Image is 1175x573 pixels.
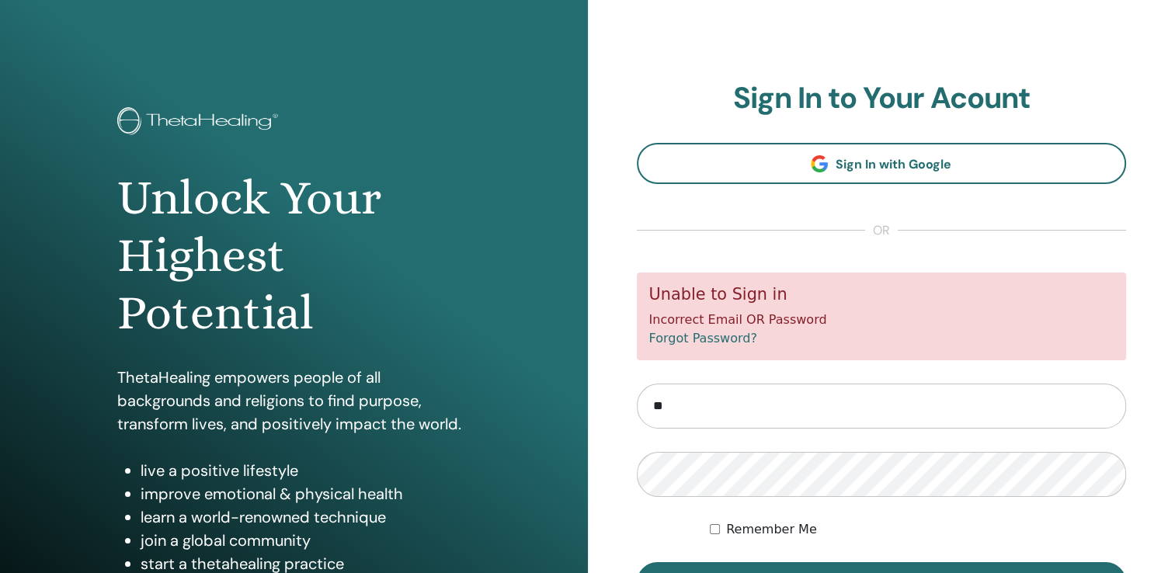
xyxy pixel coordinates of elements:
[649,331,757,346] a: Forgot Password?
[836,156,951,172] span: Sign In with Google
[726,520,817,539] label: Remember Me
[141,459,470,482] li: live a positive lifestyle
[117,366,470,436] p: ThetaHealing empowers people of all backgrounds and religions to find purpose, transform lives, a...
[649,285,1114,304] h5: Unable to Sign in
[637,81,1127,116] h2: Sign In to Your Acount
[710,520,1126,539] div: Keep me authenticated indefinitely or until I manually logout
[141,505,470,529] li: learn a world-renowned technique
[141,482,470,505] li: improve emotional & physical health
[117,169,470,342] h1: Unlock Your Highest Potential
[637,143,1127,184] a: Sign In with Google
[865,221,898,240] span: or
[141,529,470,552] li: join a global community
[637,273,1127,360] div: Incorrect Email OR Password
